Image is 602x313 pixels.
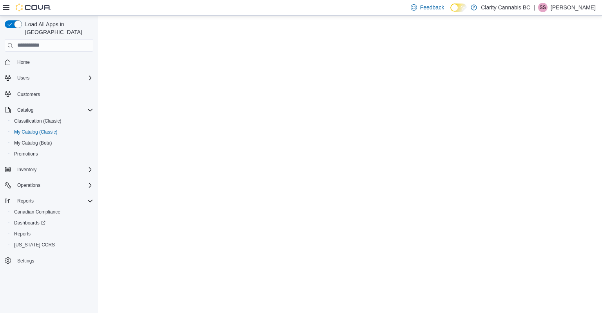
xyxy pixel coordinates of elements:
[14,151,38,157] span: Promotions
[17,91,40,98] span: Customers
[2,105,96,116] button: Catalog
[14,105,36,115] button: Catalog
[11,240,93,250] span: Washington CCRS
[2,164,96,175] button: Inventory
[11,207,93,217] span: Canadian Compliance
[2,180,96,191] button: Operations
[11,127,61,137] a: My Catalog (Classic)
[11,149,41,159] a: Promotions
[17,258,34,264] span: Settings
[2,255,96,266] button: Settings
[538,3,548,12] div: Silena Sparrow
[14,73,33,83] button: Users
[540,3,546,12] span: SS
[17,166,36,173] span: Inventory
[11,207,63,217] a: Canadian Compliance
[17,59,30,65] span: Home
[14,89,93,99] span: Customers
[11,116,65,126] a: Classification (Classic)
[11,138,93,148] span: My Catalog (Beta)
[8,206,96,217] button: Canadian Compliance
[14,181,93,190] span: Operations
[8,148,96,159] button: Promotions
[14,105,93,115] span: Catalog
[22,20,93,36] span: Load All Apps in [GEOGRAPHIC_DATA]
[11,138,55,148] a: My Catalog (Beta)
[14,231,31,237] span: Reports
[11,116,93,126] span: Classification (Classic)
[2,56,96,68] button: Home
[14,118,62,124] span: Classification (Classic)
[14,196,37,206] button: Reports
[11,218,93,228] span: Dashboards
[2,72,96,83] button: Users
[8,116,96,127] button: Classification (Classic)
[2,195,96,206] button: Reports
[5,53,93,287] nav: Complex example
[8,239,96,250] button: [US_STATE] CCRS
[11,240,58,250] a: [US_STATE] CCRS
[17,182,40,188] span: Operations
[14,256,93,266] span: Settings
[551,3,596,12] p: [PERSON_NAME]
[11,218,49,228] a: Dashboards
[533,3,535,12] p: |
[14,57,93,67] span: Home
[8,138,96,148] button: My Catalog (Beta)
[420,4,444,11] span: Feedback
[14,140,52,146] span: My Catalog (Beta)
[14,73,93,83] span: Users
[450,4,467,12] input: Dark Mode
[14,58,33,67] a: Home
[14,256,37,266] a: Settings
[11,229,93,239] span: Reports
[14,220,45,226] span: Dashboards
[481,3,530,12] p: Clarity Cannabis BC
[14,181,44,190] button: Operations
[14,90,43,99] a: Customers
[17,107,33,113] span: Catalog
[14,165,93,174] span: Inventory
[11,229,34,239] a: Reports
[14,209,60,215] span: Canadian Compliance
[16,4,51,11] img: Cova
[11,127,93,137] span: My Catalog (Classic)
[11,149,93,159] span: Promotions
[14,242,55,248] span: [US_STATE] CCRS
[2,88,96,100] button: Customers
[8,127,96,138] button: My Catalog (Classic)
[17,198,34,204] span: Reports
[14,129,58,135] span: My Catalog (Classic)
[14,165,40,174] button: Inventory
[14,196,93,206] span: Reports
[8,217,96,228] a: Dashboards
[17,75,29,81] span: Users
[8,228,96,239] button: Reports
